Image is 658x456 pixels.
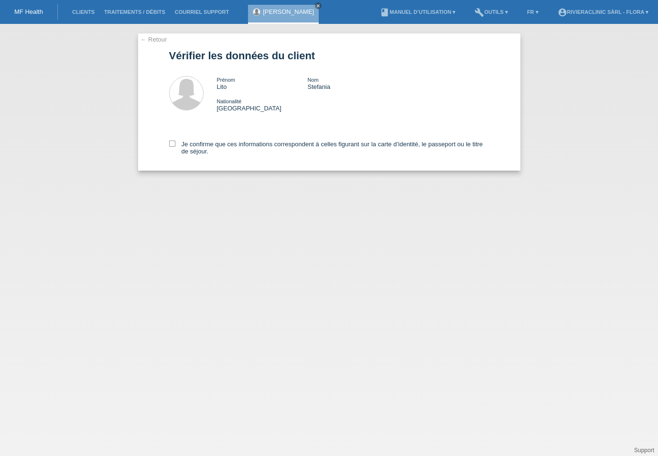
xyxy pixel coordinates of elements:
a: Traitements / débits [99,9,170,15]
span: Prénom [217,77,236,83]
a: close [315,2,322,9]
a: bookManuel d’utilisation ▾ [375,9,460,15]
a: Support [634,447,654,454]
i: close [316,3,321,8]
div: Lito [217,76,308,90]
a: account_circleRIVIERAclinic Sàrl - Flora ▾ [553,9,653,15]
a: FR ▾ [522,9,543,15]
i: account_circle [558,8,567,17]
i: book [380,8,389,17]
a: Courriel Support [170,9,234,15]
div: [GEOGRAPHIC_DATA] [217,98,308,112]
span: Nom [307,77,318,83]
a: MF Health [14,8,43,15]
label: Je confirme que ces informations correspondent à celles figurant sur la carte d’identité, le pass... [169,141,489,155]
div: Stefania [307,76,398,90]
a: Clients [67,9,99,15]
a: ← Retour [140,36,167,43]
h1: Vérifier les données du client [169,50,489,62]
a: [PERSON_NAME] [263,8,314,15]
a: buildOutils ▾ [470,9,512,15]
i: build [475,8,484,17]
span: Nationalité [217,98,242,104]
